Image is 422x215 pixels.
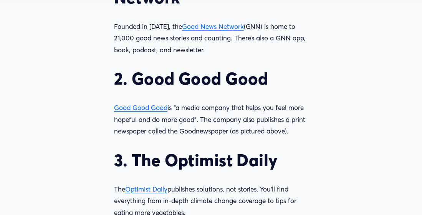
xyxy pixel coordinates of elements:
a: Optimist Daily [125,185,167,193]
h2: 2. Good Good Good [114,69,308,89]
p: Founded in [DATE], the (GNN) is home to 21,000 good news stories and counting. There’s also a GNN... [114,21,308,56]
a: Good News Network [182,22,244,30]
p: is “a media company that helps you feel more hopeful and do more good”. The company also publishe... [114,102,308,137]
a: Good Good Good [114,103,167,112]
h2: 3. The Optimist Daily [114,150,308,170]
